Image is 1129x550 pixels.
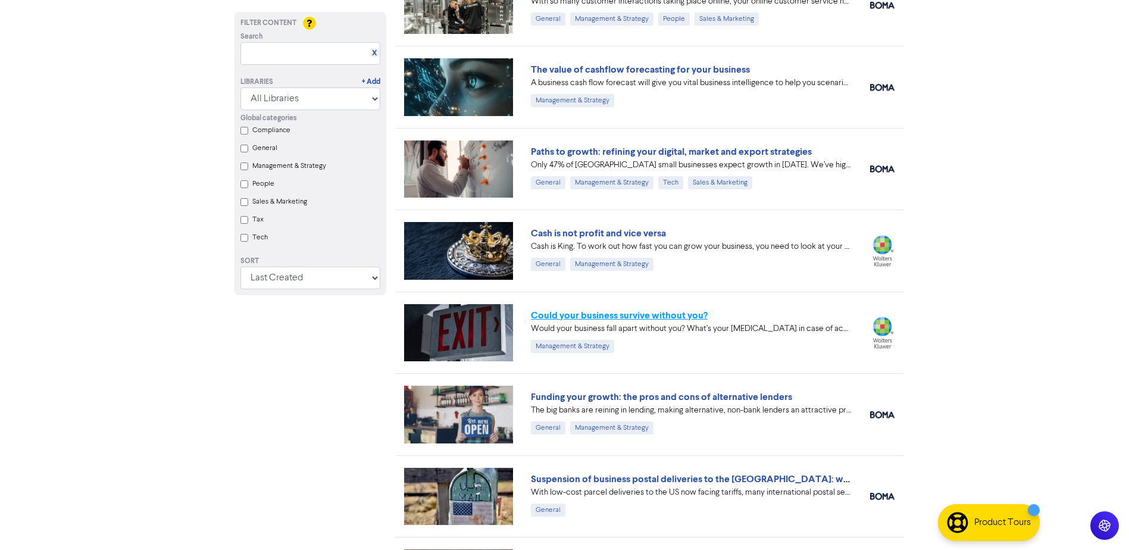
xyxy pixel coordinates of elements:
div: Tech [658,176,683,189]
div: Libraries [240,77,273,87]
div: Management & Strategy [570,12,653,26]
div: General [531,176,565,189]
img: boma_accounting [870,84,895,91]
a: Funding your growth: the pros and cons of alternative lenders [531,391,792,403]
div: People [658,12,690,26]
a: + Add [362,77,380,87]
div: Would your business fall apart without you? What’s your Plan B in case of accident, illness, or j... [531,323,852,335]
div: General [531,258,565,271]
img: boma [870,2,895,9]
img: boma [870,493,895,500]
label: General [252,143,277,154]
a: Cash is not profit and vice versa [531,227,666,239]
div: General [531,12,565,26]
span: Search [240,32,263,42]
a: The value of cashflow forecasting for your business [531,64,750,76]
div: General [531,421,565,435]
a: Could your business survive without you? [531,310,708,321]
a: Suspension of business postal deliveries to the [GEOGRAPHIC_DATA]: what options do you have? [531,473,950,485]
div: Management & Strategy [570,258,653,271]
label: Sales & Marketing [252,196,307,207]
div: The big banks are reining in lending, making alternative, non-bank lenders an attractive proposit... [531,404,852,417]
div: Sales & Marketing [688,176,752,189]
div: Sort [240,256,380,267]
div: Global categories [240,113,380,124]
div: A business cash flow forecast will give you vital business intelligence to help you scenario-plan... [531,77,852,89]
div: Management & Strategy [531,340,614,353]
img: boma [870,165,895,173]
label: Compliance [252,125,290,136]
label: People [252,179,274,189]
label: Tax [252,214,264,225]
div: Cash is King. To work out how fast you can grow your business, you need to look at your projected... [531,240,852,253]
div: Sales & Marketing [695,12,759,26]
div: Management & Strategy [570,421,653,435]
div: Filter Content [240,18,380,29]
img: wolterskluwer [870,235,895,267]
div: General [531,504,565,517]
img: wolterskluwer [870,317,895,348]
label: Management & Strategy [252,161,326,171]
div: Management & Strategy [570,176,653,189]
iframe: Chat Widget [1069,493,1129,550]
div: With low-cost parcel deliveries to the US now facing tariffs, many international postal services ... [531,486,852,499]
div: Only 47% of New Zealand small businesses expect growth in 2025. We’ve highlighted four key ways y... [531,159,852,171]
a: Paths to growth: refining your digital, market and export strategies [531,146,812,158]
div: Management & Strategy [531,94,614,107]
label: Tech [252,232,268,243]
a: X [372,49,377,58]
img: boma [870,411,895,418]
